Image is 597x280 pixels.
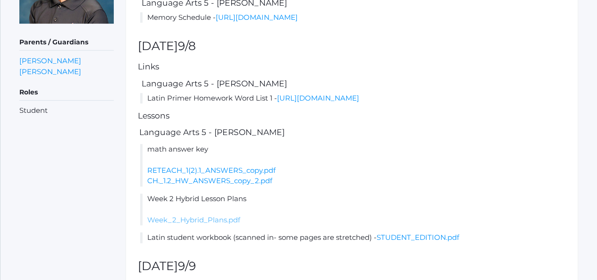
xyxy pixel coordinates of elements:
[140,12,566,23] li: Memory Schedule -
[19,105,114,116] li: Student
[138,128,566,137] h5: Language Arts 5 - [PERSON_NAME]
[277,93,359,102] a: [URL][DOMAIN_NAME]
[19,85,114,101] h5: Roles
[19,55,81,66] a: [PERSON_NAME]
[140,79,566,88] h5: Language Arts 5 - [PERSON_NAME]
[377,233,459,242] a: STUDENT_EDITION.pdf
[147,166,276,175] a: RETEACH_1(2).1_ANSWERS_copy.pdf
[216,13,298,22] a: [URL][DOMAIN_NAME]
[138,111,566,120] h5: Lessons
[147,215,240,224] a: Week_2_Hybrid_Plans.pdf
[138,40,566,53] h2: [DATE]
[140,232,566,243] li: Latin student workbook (scanned in- some pages are stretched) -
[138,62,566,71] h5: Links
[178,259,196,273] span: 9/9
[140,93,566,104] li: Latin Primer Homework Word List 1 -
[178,39,196,53] span: 9/8
[140,194,566,226] li: Week 2 Hybrid Lesson Plans
[138,260,566,273] h2: [DATE]
[147,176,272,185] a: CH._1.2_HW_ANSWERS_copy_2.pdf
[19,66,81,77] a: [PERSON_NAME]
[19,34,114,51] h5: Parents / Guardians
[140,144,566,187] li: math answer key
